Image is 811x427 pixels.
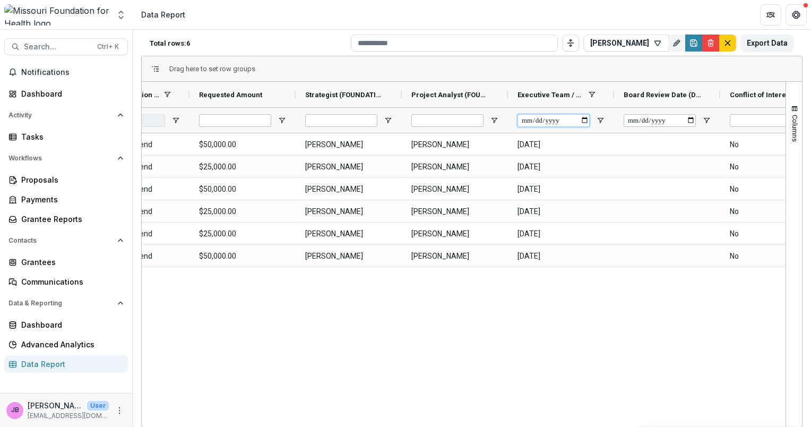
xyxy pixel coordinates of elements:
[685,35,702,52] button: Save
[4,232,128,249] button: Open Contacts
[411,245,498,267] span: [PERSON_NAME]
[411,134,498,156] span: [PERSON_NAME]
[21,257,119,268] div: Grantees
[21,213,119,225] div: Grantee Reports
[517,245,605,267] span: [DATE]
[411,178,498,200] span: [PERSON_NAME]
[171,116,180,125] button: Open Filter Menu
[411,114,484,127] input: Project Analyst (FOUNDATION_USERS) Filter Input
[11,407,19,414] div: Jessie Besancenez
[199,223,286,245] span: $25,000.00
[169,65,255,73] div: Row Groups
[199,201,286,223] span: $25,000.00
[4,107,128,124] button: Open Activity
[4,210,128,228] a: Grantee Reports
[113,404,126,417] button: More
[305,134,392,156] span: [PERSON_NAME]
[4,355,128,373] a: Data Report
[21,194,119,205] div: Payments
[21,174,119,185] div: Proposals
[199,134,286,156] span: $50,000.00
[21,319,119,330] div: Dashboard
[411,156,498,178] span: [PERSON_NAME]
[114,4,128,25] button: Open entity switcher
[199,178,286,200] span: $50,000.00
[305,178,392,200] span: [PERSON_NAME]
[517,156,605,178] span: [DATE]
[199,245,286,267] span: $50,000.00
[21,276,119,287] div: Communications
[278,116,286,125] button: Open Filter Menu
[137,7,189,22] nav: breadcrumb
[517,114,590,127] input: Executive Team / CEO Review Date (DATE) Filter Input
[95,41,121,53] div: Ctrl + K
[305,114,377,127] input: Strategist (FOUNDATION_USERS) Filter Input
[668,35,685,52] button: Rename
[21,88,119,99] div: Dashboard
[8,237,113,244] span: Contacts
[624,91,702,99] span: Board Review Date (DATE)
[8,300,113,307] span: Data & Reporting
[24,42,91,52] span: Search...
[199,91,262,99] span: Requested Amount
[4,38,128,55] button: Search...
[4,253,128,271] a: Grantees
[4,150,128,167] button: Open Workflows
[760,4,781,25] button: Partners
[28,411,109,421] p: [EMAIL_ADDRESS][DOMAIN_NAME]
[624,114,696,127] input: Board Review Date (DATE) Filter Input
[21,68,124,77] span: Notifications
[8,155,113,162] span: Workflows
[517,201,605,223] span: [DATE]
[4,64,128,81] button: Notifications
[411,91,490,99] span: Project Analyst (FOUNDATION_USERS)
[4,336,128,353] a: Advanced Analytics
[141,9,185,20] div: Data Report
[384,116,392,125] button: Open Filter Menu
[719,35,736,52] button: default
[21,358,119,370] div: Data Report
[4,85,128,103] a: Dashboard
[791,115,799,142] span: Columns
[305,91,384,99] span: Strategist (FOUNDATION_USERS)
[305,223,392,245] span: [PERSON_NAME]
[740,35,794,52] button: Export Data
[562,35,579,52] button: Toggle auto height
[4,273,128,291] a: Communications
[4,4,109,25] img: Missouri Foundation for Health logo
[28,400,83,411] p: [PERSON_NAME]
[517,178,605,200] span: [DATE]
[4,128,128,146] a: Tasks
[305,156,392,178] span: [PERSON_NAME]
[8,112,113,119] span: Activity
[199,156,286,178] span: $25,000.00
[411,223,498,245] span: [PERSON_NAME]
[4,171,128,189] a: Proposals
[199,114,271,127] input: Requested Amount Filter Input
[786,4,807,25] button: Get Help
[21,131,119,142] div: Tasks
[411,201,498,223] span: [PERSON_NAME]
[305,201,392,223] span: [PERSON_NAME]
[517,223,605,245] span: [DATE]
[4,316,128,334] a: Dashboard
[4,191,128,208] a: Payments
[21,339,119,350] div: Advanced Analytics
[730,114,802,127] input: Conflict of Interest disclosed? (SINGLE_RESPONSE) Filter Input
[583,35,669,52] button: [PERSON_NAME]
[490,116,498,125] button: Open Filter Menu
[702,35,719,52] button: Delete
[87,401,109,411] p: User
[596,116,605,125] button: Open Filter Menu
[702,116,711,125] button: Open Filter Menu
[169,65,255,73] span: Drag here to set row groups
[730,91,808,99] span: Conflict of Interest disclosed? (SINGLE_RESPONSE)
[150,39,347,47] p: Total rows: 6
[305,245,392,267] span: [PERSON_NAME]
[4,295,128,312] button: Open Data & Reporting
[517,91,584,99] span: Executive Team / CEO Review Date (DATE)
[517,134,605,156] span: [DATE]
